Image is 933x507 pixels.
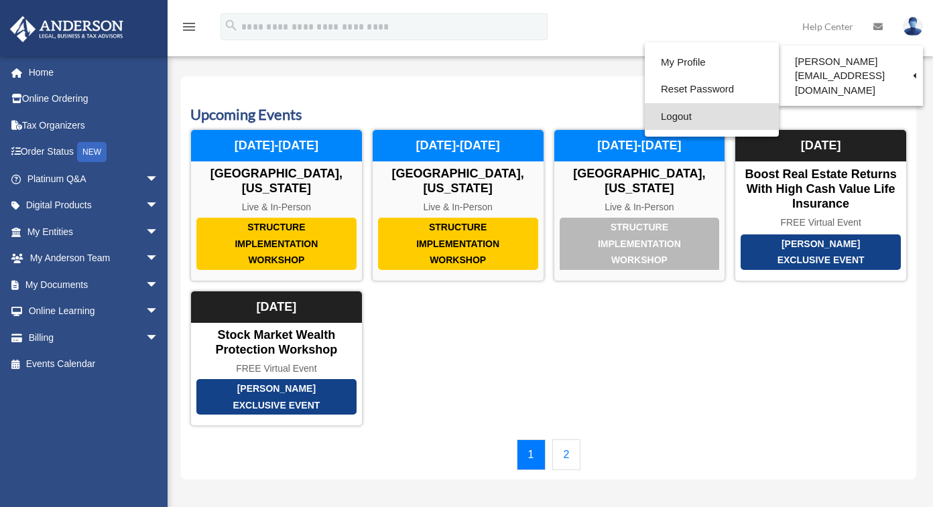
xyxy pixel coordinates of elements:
a: Logout [645,103,779,131]
a: Reset Password [645,76,779,103]
a: Events Calendar [9,351,172,378]
a: 1 [517,439,546,470]
a: Structure Implementation Workshop [GEOGRAPHIC_DATA], [US_STATE] Live & In-Person [DATE]-[DATE] [554,129,726,281]
a: Home [9,59,179,86]
a: Order StatusNEW [9,139,179,166]
a: Platinum Q&Aarrow_drop_down [9,165,179,192]
h3: Upcoming Events [190,104,907,125]
div: Live & In-Person [191,202,362,213]
a: Tax Organizers [9,112,179,139]
a: [PERSON_NAME][EMAIL_ADDRESS][DOMAIN_NAME] [779,49,923,102]
a: My Entitiesarrow_drop_down [9,218,179,245]
div: Structure Implementation Workshop [378,218,538,270]
a: Digital Productsarrow_drop_down [9,192,179,219]
a: 2 [552,439,581,470]
a: My Profile [645,49,779,76]
a: Structure Implementation Workshop [GEOGRAPHIC_DATA], [US_STATE] Live & In-Person [DATE]-[DATE] [190,129,363,281]
a: Billingarrow_drop_down [9,324,179,351]
div: FREE Virtual Event [191,363,362,374]
div: Live & In-Person [373,202,544,213]
div: [DATE] [191,291,362,323]
div: FREE Virtual Event [735,217,906,228]
div: Boost Real Estate Returns with High Cash Value Life Insurance [735,167,906,211]
div: Structure Implementation Workshop [560,218,720,270]
i: menu [181,19,197,35]
a: My Anderson Teamarrow_drop_down [9,245,179,272]
span: arrow_drop_down [145,165,172,193]
a: My Documentsarrow_drop_down [9,271,179,298]
div: [DATE]-[DATE] [554,130,725,162]
div: NEW [77,142,107,162]
span: arrow_drop_down [145,271,172,299]
div: [DATE]-[DATE] [191,130,362,162]
div: [DATE]-[DATE] [373,130,544,162]
a: Structure Implementation Workshop [GEOGRAPHIC_DATA], [US_STATE] Live & In-Person [DATE]-[DATE] [372,129,544,281]
div: Stock Market Wealth Protection Workshop [191,328,362,357]
div: [PERSON_NAME] Exclusive Event [196,379,357,415]
img: User Pic [903,17,923,36]
span: arrow_drop_down [145,218,172,246]
div: [GEOGRAPHIC_DATA], [US_STATE] [373,167,544,196]
a: [PERSON_NAME] Exclusive Event Boost Real Estate Returns with High Cash Value Life Insurance FREE ... [735,129,907,281]
span: arrow_drop_down [145,245,172,273]
span: arrow_drop_down [145,324,172,352]
a: Online Learningarrow_drop_down [9,298,179,325]
div: Structure Implementation Workshop [196,218,357,270]
span: arrow_drop_down [145,298,172,325]
a: menu [181,23,197,35]
div: [GEOGRAPHIC_DATA], [US_STATE] [191,167,362,196]
i: search [224,18,239,33]
a: Online Ordering [9,86,179,113]
div: Live & In-Person [554,202,725,213]
div: [PERSON_NAME] Exclusive Event [741,234,901,270]
div: [DATE] [735,130,906,162]
div: [GEOGRAPHIC_DATA], [US_STATE] [554,167,725,196]
img: Anderson Advisors Platinum Portal [6,16,127,42]
span: arrow_drop_down [145,192,172,220]
a: [PERSON_NAME] Exclusive Event Stock Market Wealth Protection Workshop FREE Virtual Event [DATE] [190,291,363,426]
